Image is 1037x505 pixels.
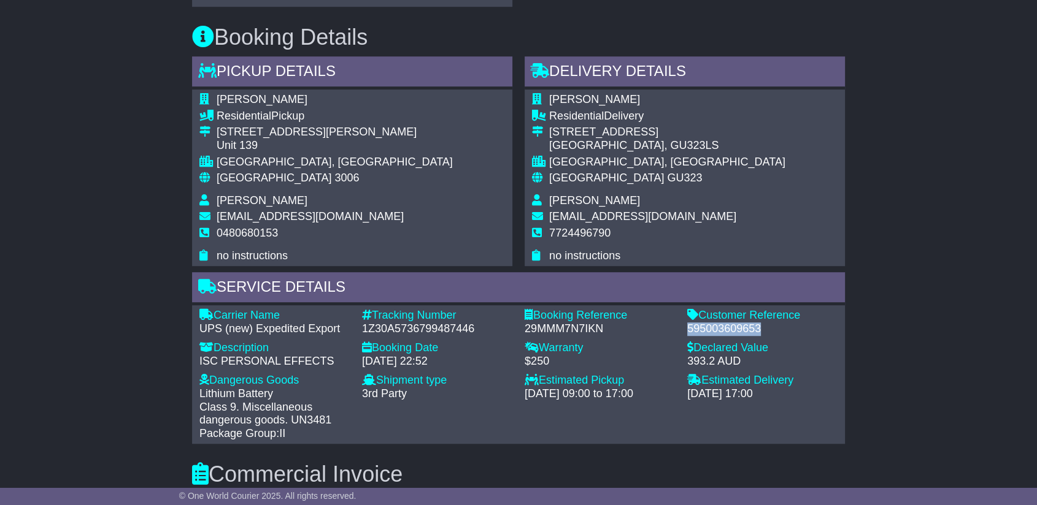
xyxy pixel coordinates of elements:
[549,210,736,222] span: [EMAIL_ADDRESS][DOMAIN_NAME]
[687,341,838,355] div: Declared Value
[687,309,838,322] div: Customer Reference
[549,93,640,105] span: [PERSON_NAME]
[192,462,845,487] h3: Commercial Invoice
[362,309,512,322] div: Tracking Number
[362,341,512,355] div: Booking Date
[291,414,331,426] span: UN3481
[549,249,620,262] span: no instructions
[667,172,702,184] span: GU323
[687,374,838,387] div: Estimated Delivery
[217,227,278,239] span: 0480680153
[199,401,312,427] span: Class 9. Miscellaneous dangerous goods.
[549,110,604,122] span: Residential
[199,355,350,368] div: ISC PERSONAL EFFECTS
[549,156,785,169] div: [GEOGRAPHIC_DATA], [GEOGRAPHIC_DATA]
[199,427,350,441] div: Package Group:
[199,374,350,387] div: Dangerous Goods
[525,56,845,89] div: Delivery Details
[179,491,357,501] span: © One World Courier 2025. All rights reserved.
[549,126,785,139] div: [STREET_ADDRESS]
[199,387,273,400] span: Lithium Battery
[217,172,331,184] span: [GEOGRAPHIC_DATA]
[217,156,453,169] div: [GEOGRAPHIC_DATA], [GEOGRAPHIC_DATA]
[362,355,512,368] div: [DATE] 22:52
[279,427,285,439] span: II
[549,110,785,123] div: Delivery
[525,322,675,336] div: 29MMM7N7IKN
[549,227,611,239] span: 7724496790
[687,387,838,401] div: [DATE] 17:00
[549,172,664,184] span: [GEOGRAPHIC_DATA]
[192,272,845,305] div: Service Details
[525,341,675,355] div: Warranty
[525,387,675,401] div: [DATE] 09:00 to 17:00
[217,194,307,207] span: [PERSON_NAME]
[362,387,407,400] span: 3rd Party
[549,139,785,153] div: [GEOGRAPHIC_DATA], GU323LS
[192,25,845,50] h3: Booking Details
[525,355,675,368] div: $250
[217,110,453,123] div: Pickup
[362,322,512,336] div: 1Z30A5736799487446
[217,126,453,139] div: [STREET_ADDRESS][PERSON_NAME]
[217,93,307,105] span: [PERSON_NAME]
[217,249,288,262] span: no instructions
[549,194,640,207] span: [PERSON_NAME]
[525,374,675,387] div: Estimated Pickup
[217,139,453,153] div: Unit 139
[687,355,838,368] div: 393.2 AUD
[199,322,350,336] div: UPS (new) Expedited Export
[687,322,838,336] div: 595003609653
[192,56,512,89] div: Pickup Details
[217,110,271,122] span: Residential
[362,374,512,387] div: Shipment type
[217,210,404,222] span: [EMAIL_ADDRESS][DOMAIN_NAME]
[525,309,675,322] div: Booking Reference
[334,172,359,184] span: 3006
[199,341,350,355] div: Description
[199,309,350,322] div: Carrier Name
